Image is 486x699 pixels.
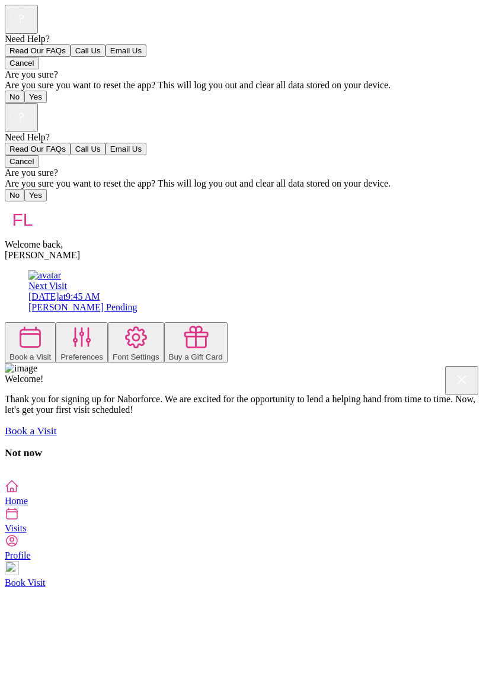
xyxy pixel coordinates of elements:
[5,250,481,261] div: [PERSON_NAME]
[56,322,108,363] button: Preferences
[5,425,57,437] a: Book a Visit
[5,479,481,506] a: Home
[105,44,146,57] button: Email Us
[5,322,56,363] button: Book a Visit
[105,143,146,155] button: Email Us
[5,523,26,533] span: Visits
[113,352,159,361] div: Font Settings
[5,506,481,533] a: Visits
[5,578,46,588] span: Book Visit
[9,352,51,361] div: Book a Visit
[5,178,481,189] div: Are you sure you want to reset the app? This will log you out and clear all data stored on your d...
[169,352,223,361] div: Buy a Gift Card
[71,44,105,57] button: Call Us
[5,239,481,250] div: Welcome back,
[5,561,481,588] a: Book Visit
[5,91,24,103] button: No
[60,352,103,361] div: Preferences
[28,302,481,313] div: [PERSON_NAME] Pending
[5,80,481,91] div: Are you sure you want to reset the app? This will log you out and clear all data stored on your d...
[5,168,481,178] div: Are you sure?
[5,189,24,201] button: No
[5,143,71,155] button: Read Our FAQs
[5,447,42,458] a: Not now
[5,496,28,506] span: Home
[28,270,61,280] a: avatar
[5,363,37,374] img: image
[5,155,39,168] button: Cancel
[5,394,481,415] p: Thank you for signing up for Naborforce. We are excited for the opportunity to lend a helping han...
[5,34,481,44] div: Need Help?
[5,374,481,384] div: Welcome!
[5,201,40,237] img: avatar
[28,270,61,281] img: avatar
[28,270,481,313] a: avatarNext Visit[DATE]at9:45 AM[PERSON_NAME] Pending
[5,69,481,80] div: Are you sure?
[5,57,39,69] button: Cancel
[164,322,228,363] button: Buy a Gift Card
[5,132,481,143] div: Need Help?
[5,534,481,560] a: Profile
[5,44,71,57] button: Read Our FAQs
[24,189,47,201] button: Yes
[108,322,164,363] button: Font Settings
[71,143,105,155] button: Call Us
[28,291,481,302] div: [DATE] at 9:45 AM
[28,281,481,291] div: Next Visit
[5,550,31,560] span: Profile
[24,91,47,103] button: Yes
